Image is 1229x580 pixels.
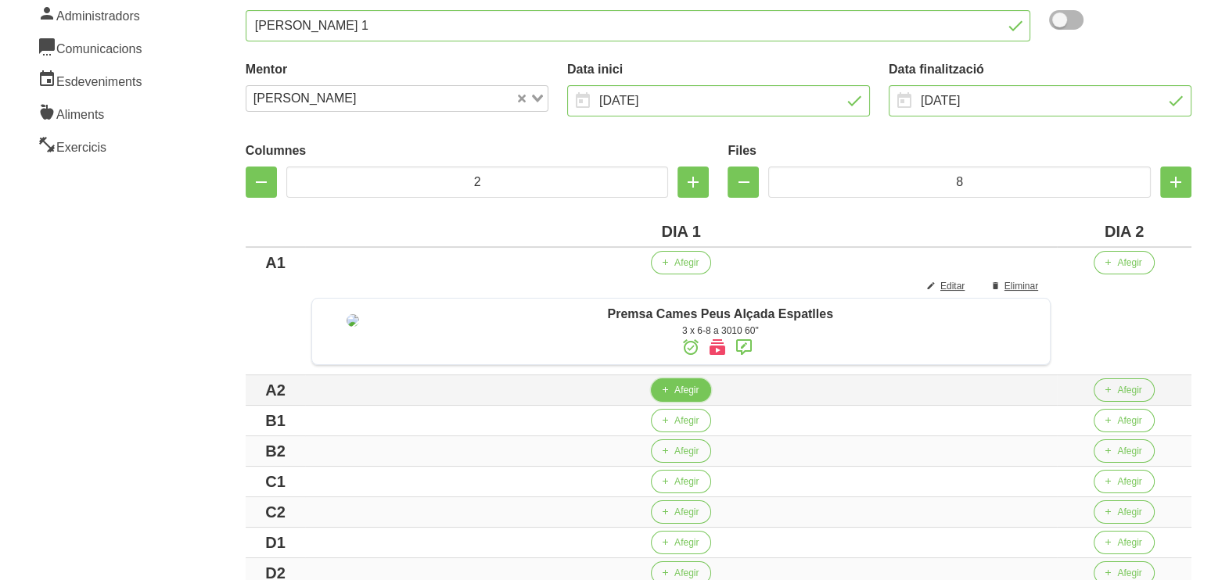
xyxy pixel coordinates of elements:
[651,409,711,432] button: Afegir
[1094,500,1154,524] button: Afegir
[347,314,359,327] img: 8ea60705-12ae-42e8-83e1-4ba62b1261d5%2Factivities%2F82988-premsa-cames-peus-separats-png.png
[311,220,1051,243] div: DIA 1
[674,383,699,397] span: Afegir
[940,279,965,293] span: Editar
[1063,220,1185,243] div: DIA 2
[252,251,300,274] div: A1
[607,307,832,320] span: Premsa Cames Peus Alçada Espatlles
[518,93,526,105] button: Clear Selected
[28,129,161,162] a: Exercicis
[1117,505,1141,519] span: Afegir
[252,531,300,554] div: D1
[252,500,300,524] div: C2
[651,378,711,402] button: Afegir
[1094,409,1154,432] button: Afegir
[252,470,300,493] div: C1
[28,63,161,96] a: Esdeveniments
[252,439,300,463] div: B2
[1117,383,1141,397] span: Afegir
[1094,470,1154,493] button: Afegir
[981,274,1051,298] button: Eliminar
[1094,378,1154,402] button: Afegir
[567,60,870,79] label: Data inici
[1094,439,1154,463] button: Afegir
[252,378,300,402] div: A2
[28,96,161,129] a: Aliments
[674,414,699,428] span: Afegir
[1117,566,1141,580] span: Afegir
[1117,256,1141,270] span: Afegir
[674,505,699,519] span: Afegir
[246,60,548,79] label: Mentor
[651,531,711,554] button: Afegir
[252,409,300,432] div: B1
[1117,535,1141,550] span: Afegir
[1117,474,1141,489] span: Afegir
[917,274,977,298] button: Editar
[246,85,548,112] div: Search for option
[651,251,711,274] button: Afegir
[674,256,699,270] span: Afegir
[651,439,711,463] button: Afegir
[1094,531,1154,554] button: Afegir
[674,566,699,580] span: Afegir
[28,30,161,63] a: Comunicacions
[1117,414,1141,428] span: Afegir
[674,474,699,489] span: Afegir
[246,141,710,160] label: Columnes
[1004,279,1038,293] span: Eliminar
[889,60,1191,79] label: Data finalització
[674,444,699,458] span: Afegir
[398,324,1042,338] div: 3 x 6-8 a 3010 60"
[250,89,361,108] span: [PERSON_NAME]
[1094,251,1154,274] button: Afegir
[361,89,513,108] input: Search for option
[651,500,711,524] button: Afegir
[728,141,1191,160] label: Files
[674,535,699,550] span: Afegir
[1117,444,1141,458] span: Afegir
[651,470,711,493] button: Afegir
